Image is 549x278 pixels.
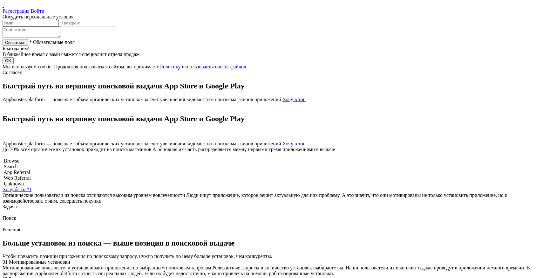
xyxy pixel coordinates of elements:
[3,239,546,247] h2: Больше установок из поиска — выше позиция в поисковой выдаче
[3,70,546,75] div: Согласен
[3,192,507,204] span: Люди ищут приложение, которое решит актуальную для них проблему. А это значит, что они мотивирова...
[3,170,30,175] span: App Referral
[3,39,28,46] input: Связаться
[3,265,530,276] span: Релевантные запросы и количество установок выбираете вы. Наши пользователи их выполнят и даже про...
[29,39,75,45] span: * Обязательные поля
[3,192,185,198] span: Органические пользователи из поиска отличаются высоким уровнем вовлеченности
[3,46,546,52] div: Благодарим!
[3,14,546,20] div: Обсудить персональные условия
[3,141,281,146] span: Appbooster.platform — повышает объем органических установок за счет увеличения видимости в поиске...
[152,147,335,152] span: А основная их часть распределяется между первыми тремя приложениями в выдаче
[3,215,16,221] span: Поиск
[3,204,17,209] span: Задача
[4,181,24,186] span: Unknown
[3,259,8,265] span: 01
[282,97,306,102] a: Хочу в топ
[9,259,70,265] span: Мотивированные установки
[4,175,31,181] span: Web Referral
[3,115,546,123] h1: Быстрый путь на вершину поисковой выдачи App Store и Google Play
[60,20,116,26] input: Телефон*
[3,64,546,70] div: Мы используем cookie. Продолжая пользоваться сайтом, вы принимаете .
[4,164,18,169] span: Search
[3,8,30,14] a: Регистрация
[3,147,151,152] span: До 70% всех органических установок приходит из поиска магазинов
[159,64,246,69] a: Политику использования cookie-файлов
[3,57,14,64] button: OK
[3,254,272,259] span: Чтобы повысить позиции приложения по поисковому запросу, нужно получить по нему больше установок,...
[282,141,306,146] a: Хочу в топ
[3,187,31,192] a: Хочу быть #1
[3,82,546,90] h1: Быстрый путь на вершину поисковой выдачи App Store и Google Play
[31,8,44,14] a: Войти
[3,227,21,232] span: Решение
[3,97,281,102] span: Appbooster.platform — повышает объем органических установок за счет увеличения видимости в поиске...
[4,158,19,163] span: Browse
[3,265,211,270] span: Мотивированные пользователи устанавливают приложение по выбранным поисковым запросам
[3,52,546,57] div: В ближайнее время с вами свяжется специалист отдела продаж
